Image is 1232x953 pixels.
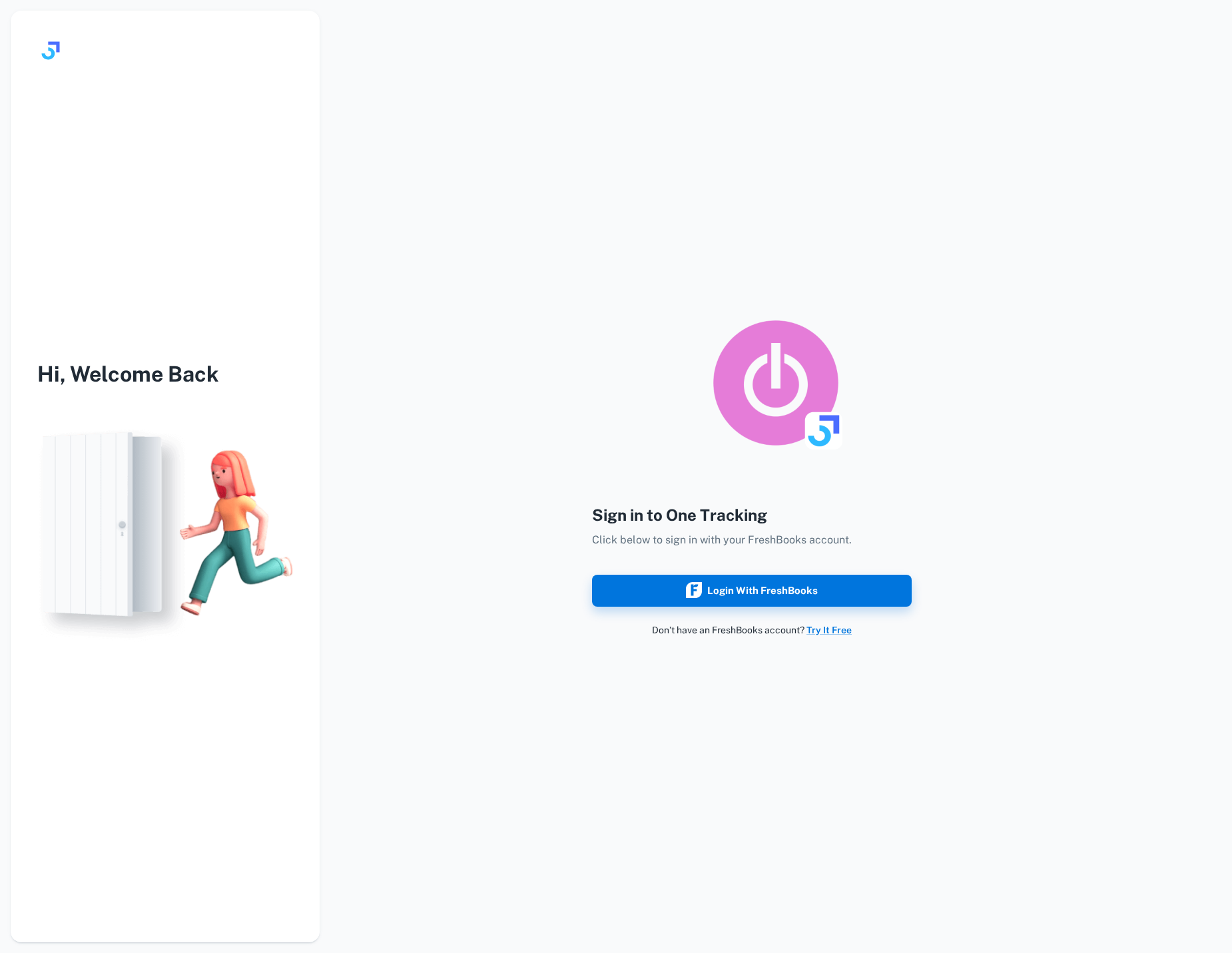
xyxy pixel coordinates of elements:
[592,575,912,607] button: Login with FreshBooks
[592,503,912,527] h4: Sign in to One Tracking
[806,625,852,635] a: Try It Free
[592,532,912,548] p: Click below to sign in with your FreshBooks account.
[37,37,64,64] img: logo.svg
[11,417,320,649] img: login
[686,582,818,599] div: Login with FreshBooks
[709,316,842,450] img: logo_toggl_syncing_app.png
[11,358,320,390] h3: Hi, Welcome Back
[592,623,912,637] p: Don’t have an FreshBooks account?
